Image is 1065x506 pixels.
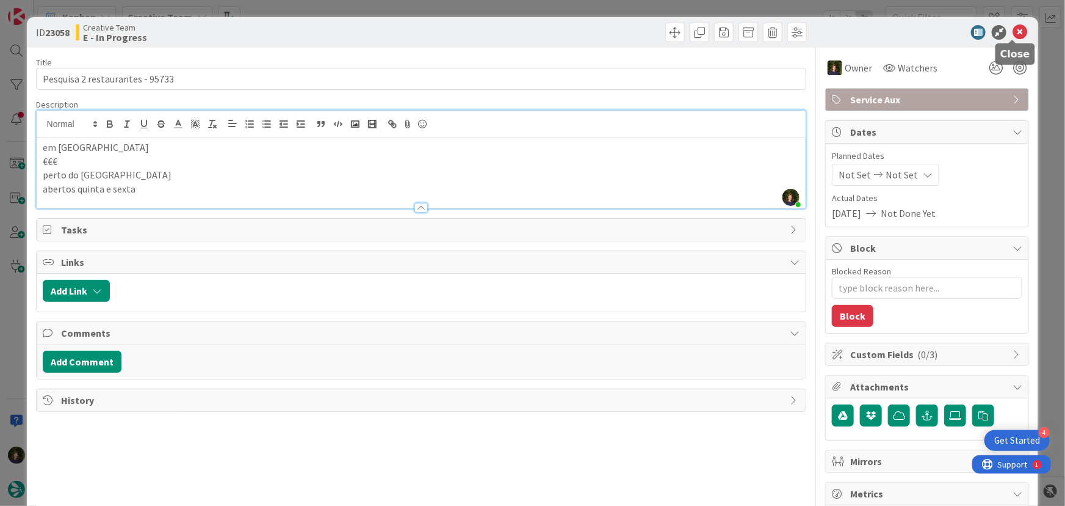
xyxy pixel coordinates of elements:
[845,61,872,75] span: Owner
[832,266,891,277] label: Blocked Reason
[43,141,800,155] p: em [GEOGRAPHIC_DATA]
[61,326,784,340] span: Comments
[61,393,784,408] span: History
[832,192,1022,205] span: Actual Dates
[26,2,56,16] span: Support
[839,167,871,182] span: Not Set
[43,182,800,196] p: abertos quinta e sexta
[850,241,1006,255] span: Block
[828,61,842,75] img: MC
[881,206,936,221] span: Not Done Yet
[1039,427,1050,438] div: 4
[83,23,147,32] span: Creative Team
[83,32,147,42] b: E - In Progress
[43,351,121,373] button: Add Comment
[832,206,861,221] span: [DATE]
[832,305,873,327] button: Block
[850,347,1006,362] span: Custom Fields
[36,68,807,90] input: type card name here...
[43,155,800,169] p: €€€
[43,168,800,182] p: perto do [GEOGRAPHIC_DATA]
[850,454,1006,469] span: Mirrors
[36,99,78,110] span: Description
[898,61,937,75] span: Watchers
[1000,48,1030,60] h5: Close
[984,430,1050,451] div: Open Get Started checklist, remaining modules: 4
[917,348,937,361] span: ( 0/3 )
[850,486,1006,501] span: Metrics
[61,222,784,237] span: Tasks
[850,92,1006,107] span: Service Aux
[886,167,918,182] span: Not Set
[832,150,1022,163] span: Planned Dates
[36,25,70,40] span: ID
[43,280,110,302] button: Add Link
[63,5,67,15] div: 1
[36,57,52,68] label: Title
[850,380,1006,394] span: Attachments
[994,435,1040,447] div: Get Started
[850,125,1006,139] span: Dates
[782,189,800,206] img: OSJL0tKbxWQXy8f5HcXbcaBiUxSzdGq2.jpg
[61,255,784,269] span: Links
[45,26,70,38] b: 23058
